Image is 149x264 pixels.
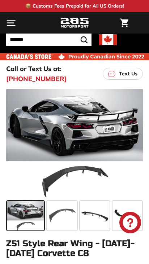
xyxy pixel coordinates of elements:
inbox-online-store-chat: Shopify online store chat [117,212,143,235]
a: Text Us [103,68,143,80]
p: 📦 Customs Fees Prepaid for All US Orders! [25,3,124,10]
h1: Z51 Style Rear Wing - [DATE]-[DATE] Corvette C8 [6,239,143,258]
p: Text Us [119,70,137,78]
a: Cart [116,13,132,33]
img: Logo_285_Motorsport_areodynamics_components [60,17,89,29]
p: Call or Text Us at: [6,64,61,74]
input: Search [6,34,91,46]
a: [PHONE_NUMBER] [6,74,67,84]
